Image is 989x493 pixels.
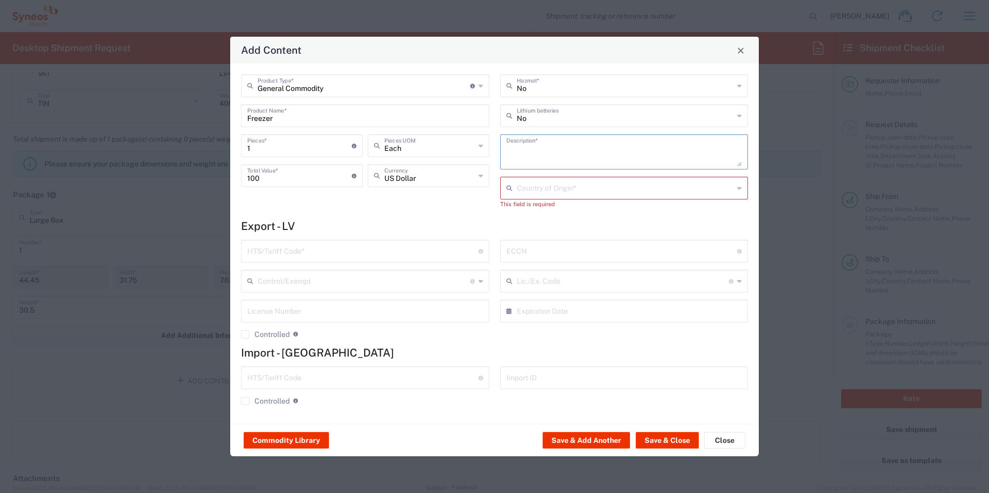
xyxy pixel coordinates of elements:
label: Controlled [241,397,290,405]
button: Commodity Library [244,432,329,449]
button: Close [733,43,748,57]
button: Close [704,432,745,449]
label: Controlled [241,330,290,338]
button: Save & Close [636,432,699,449]
h4: Export - LV [241,220,748,233]
h4: Import - [GEOGRAPHIC_DATA] [241,346,748,359]
h4: Add Content [241,42,302,57]
button: Save & Add Another [543,432,630,449]
div: This field is required [500,199,748,209]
